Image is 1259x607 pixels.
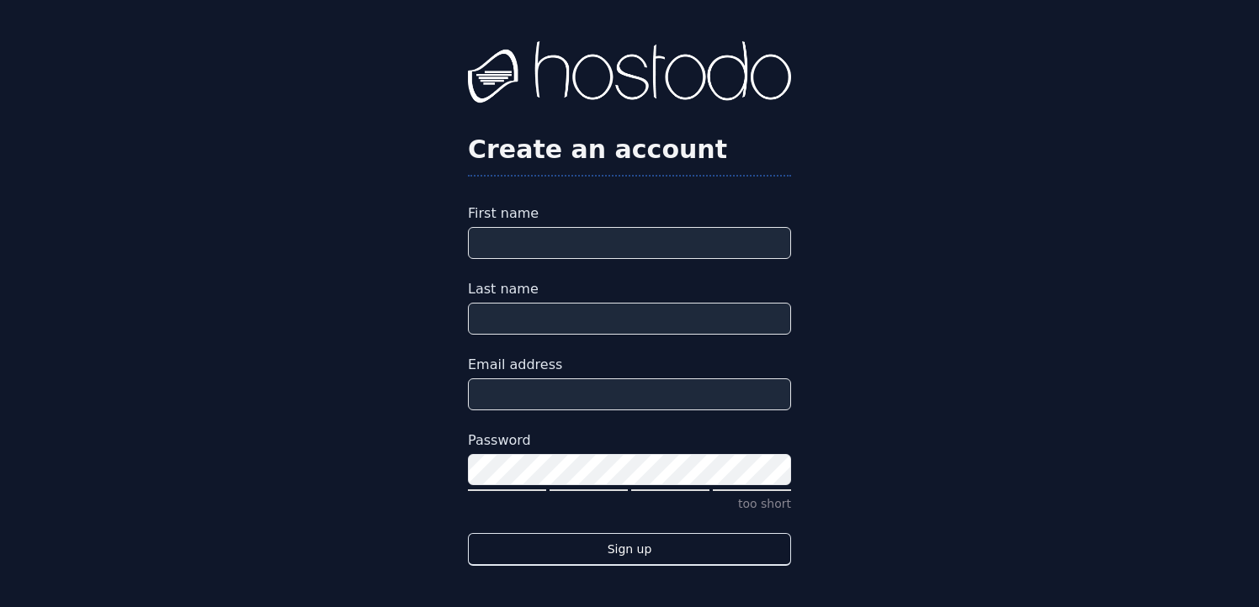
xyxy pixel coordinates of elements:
h2: Create an account [468,135,791,165]
p: too short [468,495,791,513]
img: Hostodo [468,41,791,108]
label: Password [468,430,791,451]
label: First name [468,203,791,224]
label: Email address [468,355,791,375]
label: Last name [468,279,791,299]
button: Sign up [468,533,791,566]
